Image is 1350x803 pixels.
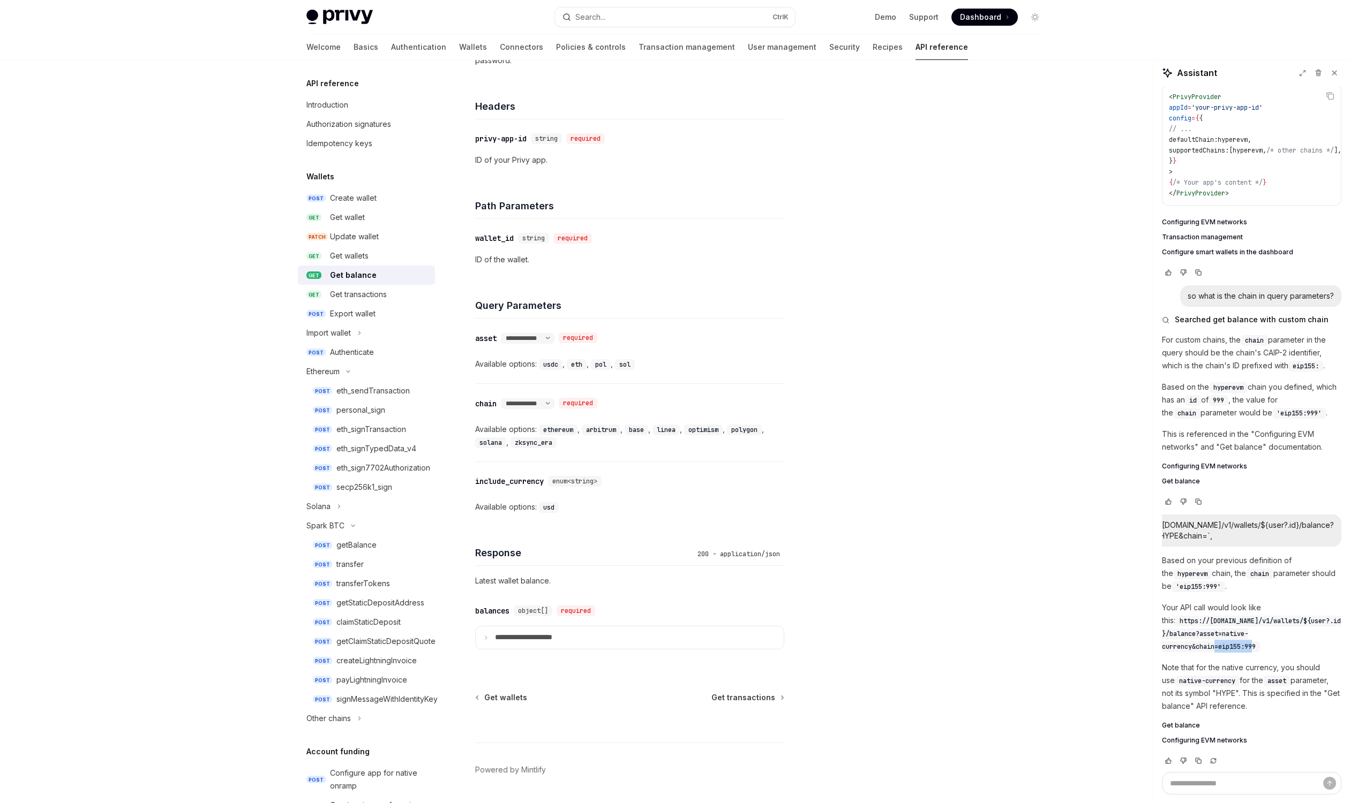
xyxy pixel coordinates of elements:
[1169,103,1188,112] span: appId
[1162,267,1175,278] button: Vote that response was good
[475,358,784,370] div: Available options:
[475,436,511,449] div: ,
[298,651,435,670] a: POSTcreateLightningInvoice
[336,461,430,474] div: eth_sign7702Authorization
[625,423,652,436] div: ,
[306,776,326,784] span: POST
[522,234,545,243] span: string
[951,9,1018,26] a: Dashboard
[909,12,939,22] a: Support
[330,269,377,282] div: Get balance
[298,134,435,153] a: Idempotency keys
[1189,396,1197,405] span: id
[1162,248,1341,256] a: Configure smart wallets in the dashboard
[306,137,372,150] div: Idempotency keys
[1245,336,1264,345] span: chain
[625,425,648,435] code: base
[330,767,429,792] div: Configure app for native onramp
[539,425,577,435] code: ethereum
[476,692,527,703] a: Get wallets
[1162,233,1341,241] a: Transaction management
[556,34,626,60] a: Policies & controls
[1266,146,1334,155] span: /* other chains */
[582,423,625,436] div: ,
[1323,777,1336,790] button: Send message
[298,670,435,690] a: POSTpayLightningInvoice
[306,327,351,339] div: Import wallet
[306,233,328,241] span: PATCH
[1176,189,1225,198] span: PrivyProvider
[1179,677,1235,685] span: native-currency
[306,365,340,378] div: Ethereum
[916,34,968,60] a: API reference
[475,476,544,487] div: include_currency
[1177,66,1217,79] span: Assistant
[1191,114,1195,123] span: =
[1213,396,1224,405] span: 999
[336,558,364,571] div: transfer
[336,384,410,397] div: eth_sendTransaction
[615,359,635,370] code: sol
[313,676,332,684] span: POST
[684,423,727,436] div: ,
[1169,93,1173,101] span: <
[1218,135,1248,144] span: hyperevm
[306,252,321,260] span: GET
[298,632,435,651] a: POSTgetClaimStaticDepositQuote
[1162,314,1341,325] button: Searched get balance with custom chain
[306,712,351,725] div: Other chains
[567,359,587,370] code: eth
[298,612,435,632] a: POSTclaimStaticDeposit
[354,34,378,60] a: Basics
[330,307,376,320] div: Export wallet
[313,638,332,646] span: POST
[336,635,436,648] div: getClaimStaticDepositQuote
[1162,233,1243,241] span: Transaction management
[591,358,615,370] div: ,
[555,7,795,27] button: Open search
[306,99,348,111] div: Introduction
[511,437,557,448] code: zksync_era
[298,285,435,304] a: GETGet transactions
[298,439,435,458] a: POSTeth_signTypedData_v4
[1195,114,1199,123] span: {
[336,423,406,436] div: eth_signTransaction
[1188,291,1334,301] div: so what is the chain in query parameters?
[727,423,766,436] div: ,
[330,211,365,224] div: Get wallet
[306,349,326,357] span: POST
[298,362,435,381] button: Toggle Ethereum section
[639,34,735,60] a: Transaction management
[298,323,435,343] button: Toggle Import wallet section
[306,118,391,131] div: Authorization signatures
[336,404,385,416] div: personal_sign
[1162,721,1341,730] a: Get balance
[1177,570,1207,578] span: hyperevm
[1192,496,1205,507] button: Copy chat response
[336,616,401,628] div: claimStaticDeposit
[306,77,359,90] h5: API reference
[772,13,789,21] span: Ctrl K
[306,34,341,60] a: Welcome
[336,693,438,706] div: signMessageWithIdentityKey
[1169,114,1191,123] span: config
[306,291,321,299] span: GET
[475,764,546,775] a: Powered by Mintlify
[1177,409,1196,418] span: chain
[1177,267,1190,278] button: Vote that response was not good
[1026,9,1044,26] button: Toggle dark mode
[298,535,435,555] a: POSTgetBalance
[1293,362,1319,370] span: eip155:
[330,249,369,262] div: Get wallets
[475,605,509,616] div: balances
[566,133,605,144] div: required
[330,192,377,204] div: Create wallet
[475,199,784,213] h4: Path Parameters
[391,34,446,60] a: Authentication
[475,574,784,587] p: Latest wallet balance.
[518,607,548,615] span: object[]
[1177,496,1190,507] button: Vote that response was not good
[1162,617,1341,651] span: https://[DOMAIN_NAME]/v1/wallets/${user?.id}/balance?asset=native-currency&chain=eip155:999
[652,423,684,436] div: ,
[1192,755,1205,766] button: Copy chat response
